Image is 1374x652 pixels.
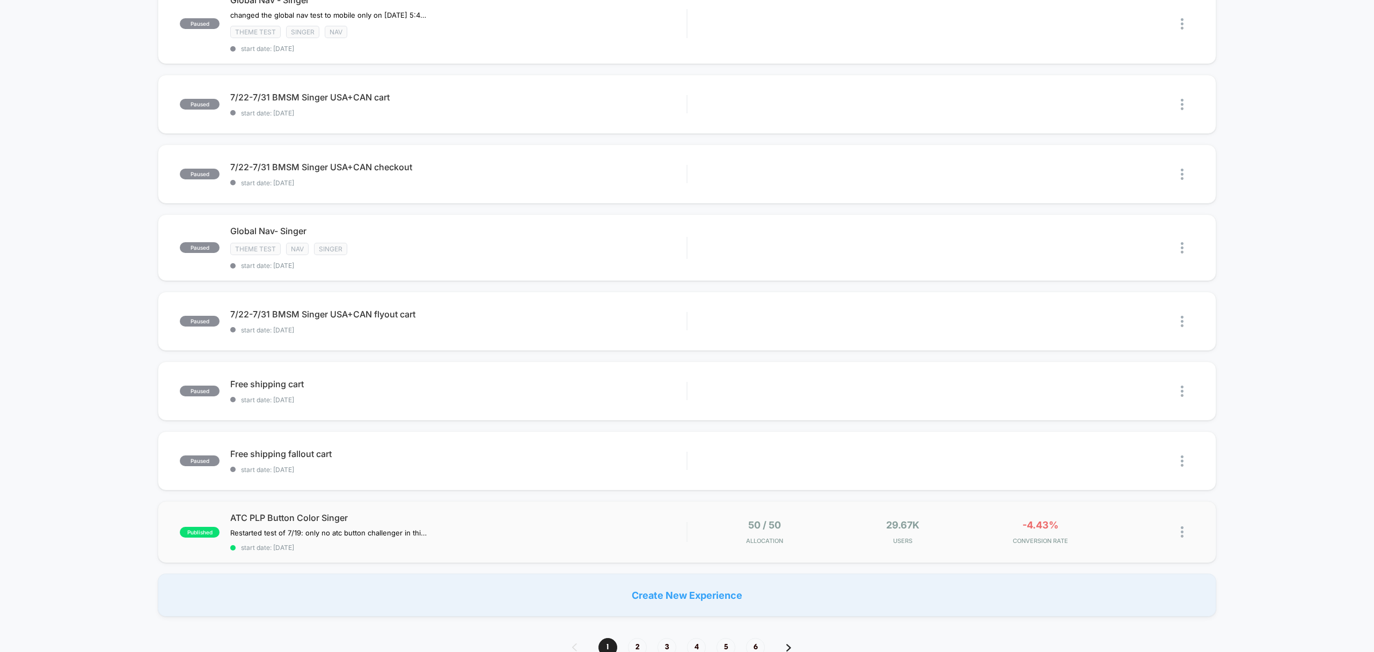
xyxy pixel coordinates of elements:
[180,527,220,538] span: published
[886,519,919,531] span: 29.67k
[230,448,686,459] span: Free shipping fallout cart
[1181,169,1183,180] img: close
[230,309,686,320] span: 7/22-7/31 BMSM Singer USA+CAN flyout cart
[786,644,791,651] img: pagination forward
[230,396,686,404] span: start date: [DATE]
[158,574,1216,617] div: Create New Experience
[230,379,686,389] span: Free shipping cart
[230,26,281,38] span: Theme Test
[1181,18,1183,30] img: close
[230,243,281,255] span: Theme Test
[180,386,220,396] span: paused
[1181,242,1183,253] img: close
[325,26,347,38] span: NAV
[1181,316,1183,327] img: close
[230,466,686,474] span: start date: [DATE]
[836,537,969,545] span: Users
[286,243,309,255] span: NAV
[230,11,429,19] span: changed the global nav test to mobile only on [DATE] 5:45 pm CST due to GMC issuesRestarted 7/24 ...
[230,162,686,172] span: 7/22-7/31 BMSM Singer USA+CAN checkout
[180,169,220,179] span: paused
[230,109,686,117] span: start date: [DATE]
[1181,455,1183,467] img: close
[230,45,686,53] span: start date: [DATE]
[180,99,220,110] span: paused
[746,537,783,545] span: Allocation
[230,528,429,537] span: Restarted test of 7/19: only no atc button challenger in this test.
[314,243,347,255] span: Singer
[1181,386,1183,397] img: close
[230,512,686,523] span: ATC PLP Button Color Singer
[974,537,1107,545] span: CONVERSION RATE
[1181,99,1183,110] img: close
[230,226,686,236] span: Global Nav- Singer
[230,92,686,103] span: 7/22-7/31 BMSM Singer USA+CAN cart
[1181,526,1183,538] img: close
[180,455,220,466] span: paused
[180,316,220,327] span: paused
[180,242,220,253] span: paused
[286,26,319,38] span: Singer
[748,519,781,531] span: 50 / 50
[230,179,686,187] span: start date: [DATE]
[1022,519,1058,531] span: -4.43%
[180,18,220,29] span: paused
[230,326,686,334] span: start date: [DATE]
[230,262,686,270] span: start date: [DATE]
[230,544,686,552] span: start date: [DATE]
